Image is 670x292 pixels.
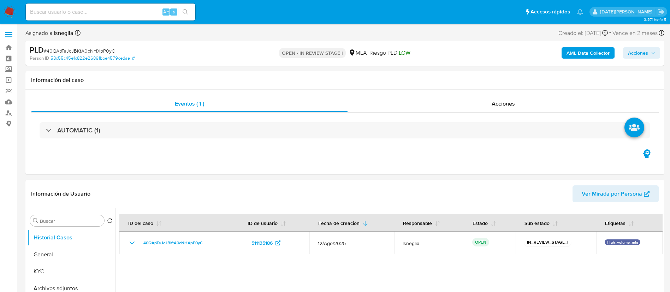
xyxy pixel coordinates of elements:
span: - [609,28,611,38]
span: LOW [399,49,410,57]
span: Accesos rápidos [530,8,570,16]
button: Acciones [623,47,660,59]
button: Volver al orden por defecto [107,218,113,226]
input: Buscar [40,218,101,224]
b: Person ID [30,55,49,61]
h1: Información de Usuario [31,190,90,197]
b: AML Data Collector [567,47,610,59]
button: KYC [27,263,115,280]
button: Historial Casos [27,229,115,246]
a: Notificaciones [577,9,583,15]
p: OPEN - IN REVIEW STAGE I [279,48,346,58]
span: Ver Mirada por Persona [582,185,642,202]
span: Alt [163,8,169,15]
h3: AUTOMATIC (1) [57,126,100,134]
b: lsneglia [52,29,73,37]
span: Asignado a [25,29,73,37]
button: Buscar [33,218,38,224]
div: MLA [349,49,367,57]
span: Riesgo PLD: [369,49,410,57]
span: # 40QApTeJcJBKtA0cNHXpP0yC [44,47,115,54]
input: Buscar usuario o caso... [26,7,195,17]
span: Vence en 2 meses [612,29,658,37]
button: search-icon [178,7,192,17]
a: 58c55c45e1c822e26861bbe4579cedae [51,55,135,61]
a: Salir [657,8,665,16]
button: AML Data Collector [562,47,615,59]
b: PLD [30,44,44,55]
span: Acciones [492,100,515,108]
h1: Información del caso [31,77,659,84]
button: General [27,246,115,263]
span: Eventos ( 1 ) [175,100,204,108]
div: AUTOMATIC (1) [40,122,650,138]
button: Ver Mirada por Persona [573,185,659,202]
p: lucia.neglia@mercadolibre.com [600,8,655,15]
span: s [173,8,175,15]
span: Acciones [628,47,648,59]
div: Creado el: [DATE] [558,28,608,38]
